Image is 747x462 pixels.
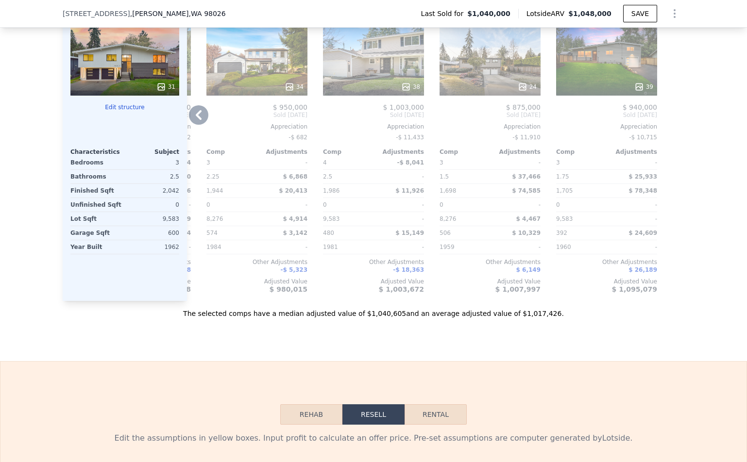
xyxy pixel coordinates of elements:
[323,278,424,285] div: Adjusted Value
[396,134,424,141] span: -$ 11,433
[323,187,340,194] span: 1,986
[440,111,541,119] span: Sold [DATE]
[556,159,560,166] span: 3
[512,230,541,236] span: $ 10,329
[70,184,123,198] div: Finished Sqft
[607,148,657,156] div: Adjustments
[526,9,568,18] span: Lotside ARV
[440,123,541,131] div: Appreciation
[280,404,342,425] button: Rehab
[323,215,340,222] span: 9,583
[189,10,226,17] span: , WA 98026
[206,215,223,222] span: 8,276
[70,148,125,156] div: Characteristics
[127,198,179,212] div: 0
[281,266,307,273] span: -$ 5,323
[375,240,424,254] div: -
[206,170,255,183] div: 2.25
[556,148,607,156] div: Comp
[375,212,424,226] div: -
[628,187,657,194] span: $ 78,348
[609,240,657,254] div: -
[609,198,657,212] div: -
[206,230,218,236] span: 574
[70,198,123,212] div: Unfinished Sqft
[440,187,456,194] span: 1,698
[323,230,334,236] span: 480
[397,159,424,166] span: -$ 8,041
[283,230,307,236] span: $ 3,142
[206,278,307,285] div: Adjusted Value
[556,215,573,222] span: 9,583
[379,285,424,293] span: $ 1,003,672
[375,198,424,212] div: -
[283,173,307,180] span: $ 6,868
[323,148,373,156] div: Comp
[289,134,307,141] span: -$ 682
[70,212,123,226] div: Lot Sqft
[63,9,130,18] span: [STREET_ADDRESS]
[612,285,657,293] span: $ 1,095,079
[556,201,560,208] span: 0
[393,266,424,273] span: -$ 18,363
[405,404,467,425] button: Rental
[206,111,307,119] span: Sold [DATE]
[440,215,456,222] span: 8,276
[206,123,307,131] div: Appreciation
[323,170,372,183] div: 2.5
[556,278,657,285] div: Adjusted Value
[70,156,123,169] div: Bedrooms
[125,148,179,156] div: Subject
[440,258,541,266] div: Other Adjustments
[323,159,327,166] span: 4
[323,240,372,254] div: 1981
[259,156,307,169] div: -
[206,187,223,194] span: 1,944
[127,156,179,169] div: 3
[206,258,307,266] div: Other Adjustments
[130,9,226,18] span: , [PERSON_NAME]
[556,230,567,236] span: 392
[127,226,179,240] div: 600
[206,148,257,156] div: Comp
[556,111,657,119] span: Sold [DATE]
[609,212,657,226] div: -
[257,148,307,156] div: Adjustments
[516,266,541,273] span: $ 6,149
[395,187,424,194] span: $ 11,926
[401,82,420,92] div: 38
[70,226,123,240] div: Garage Sqft
[323,201,327,208] span: 0
[421,9,468,18] span: Last Sold for
[273,103,307,111] span: $ 950,000
[70,240,123,254] div: Year Built
[556,240,605,254] div: 1960
[440,230,451,236] span: 506
[665,4,684,23] button: Show Options
[440,240,488,254] div: 1959
[323,258,424,266] div: Other Adjustments
[270,285,307,293] span: $ 980,015
[512,173,541,180] span: $ 37,466
[285,82,304,92] div: 34
[259,240,307,254] div: -
[206,240,255,254] div: 1984
[70,103,179,111] button: Edit structure
[628,173,657,180] span: $ 25,933
[556,187,573,194] span: 1,705
[156,82,175,92] div: 31
[623,103,657,111] span: $ 940,000
[495,285,541,293] span: $ 1,007,997
[342,404,405,425] button: Resell
[395,230,424,236] span: $ 15,149
[63,301,684,318] div: The selected comps have a median adjusted value of $1,040,605 and an average adjusted value of $1...
[127,170,179,183] div: 2.5
[70,170,123,183] div: Bathrooms
[206,201,210,208] span: 0
[568,10,611,17] span: $1,048,000
[70,432,677,444] div: Edit the assumptions in yellow boxes. Input profit to calculate an offer price. Pre-set assumptio...
[556,123,657,131] div: Appreciation
[629,134,657,141] span: -$ 10,715
[323,123,424,131] div: Appreciation
[440,201,443,208] span: 0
